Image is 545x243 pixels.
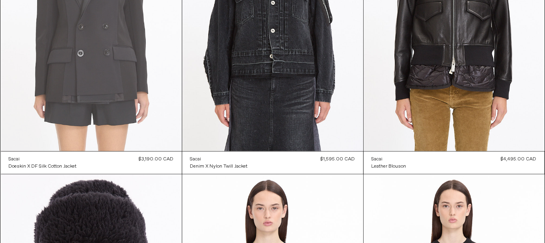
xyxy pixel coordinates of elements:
[372,156,383,163] div: Sacai
[372,156,406,163] a: Sacai
[9,156,20,163] div: Sacai
[9,163,77,170] a: Doeskin x DF Silk Cotton Jacket
[321,156,355,163] div: $1,595.00 CAD
[190,163,248,170] a: Denim x Nylon Twill Jacket
[372,163,406,170] a: Leather Blouson
[139,156,174,163] div: $3,190.00 CAD
[9,156,77,163] a: Sacai
[190,156,248,163] a: Sacai
[190,156,201,163] div: Sacai
[501,156,537,163] div: $4,495.00 CAD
